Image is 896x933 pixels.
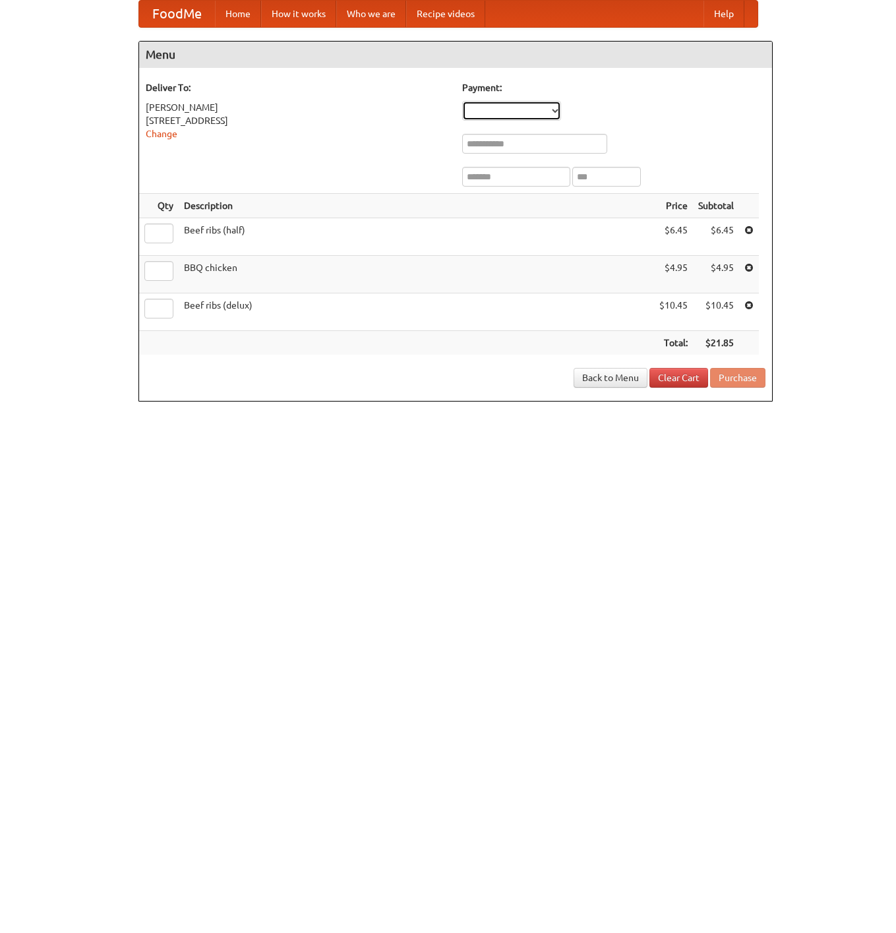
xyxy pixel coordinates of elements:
a: Help [703,1,744,27]
td: Beef ribs (delux) [179,293,654,331]
td: $6.45 [693,218,739,256]
a: Recipe videos [406,1,485,27]
th: Price [654,194,693,218]
a: Change [146,129,177,139]
th: Subtotal [693,194,739,218]
td: Beef ribs (half) [179,218,654,256]
a: FoodMe [139,1,215,27]
td: BBQ chicken [179,256,654,293]
a: Who we are [336,1,406,27]
th: $21.85 [693,331,739,355]
th: Qty [139,194,179,218]
td: $6.45 [654,218,693,256]
a: How it works [261,1,336,27]
h5: Payment: [462,81,765,94]
th: Total: [654,331,693,355]
h5: Deliver To: [146,81,449,94]
h4: Menu [139,42,772,68]
td: $4.95 [654,256,693,293]
div: [PERSON_NAME] [146,101,449,114]
a: Back to Menu [574,368,647,388]
button: Purchase [710,368,765,388]
a: Home [215,1,261,27]
td: $10.45 [654,293,693,331]
td: $4.95 [693,256,739,293]
div: [STREET_ADDRESS] [146,114,449,127]
th: Description [179,194,654,218]
a: Clear Cart [649,368,708,388]
td: $10.45 [693,293,739,331]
